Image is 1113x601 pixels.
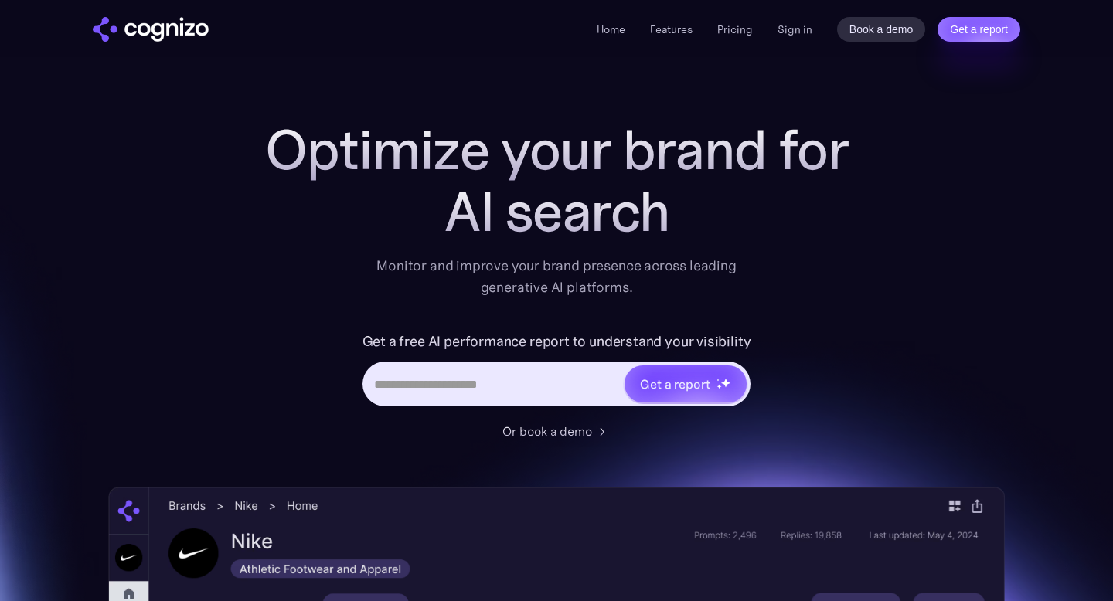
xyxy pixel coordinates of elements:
[247,119,866,181] h1: Optimize your brand for
[716,384,722,389] img: star
[640,375,710,393] div: Get a report
[502,422,611,440] a: Or book a demo
[650,22,693,36] a: Features
[597,22,625,36] a: Home
[717,22,753,36] a: Pricing
[837,17,926,42] a: Book a demo
[938,17,1020,42] a: Get a report
[623,364,748,404] a: Get a reportstarstarstar
[502,422,592,440] div: Or book a demo
[247,181,866,243] div: AI search
[93,17,209,42] a: home
[362,329,751,414] form: Hero URL Input Form
[366,255,747,298] div: Monitor and improve your brand presence across leading generative AI platforms.
[716,379,719,381] img: star
[720,378,730,388] img: star
[362,329,751,354] label: Get a free AI performance report to understand your visibility
[93,17,209,42] img: cognizo logo
[778,20,812,39] a: Sign in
